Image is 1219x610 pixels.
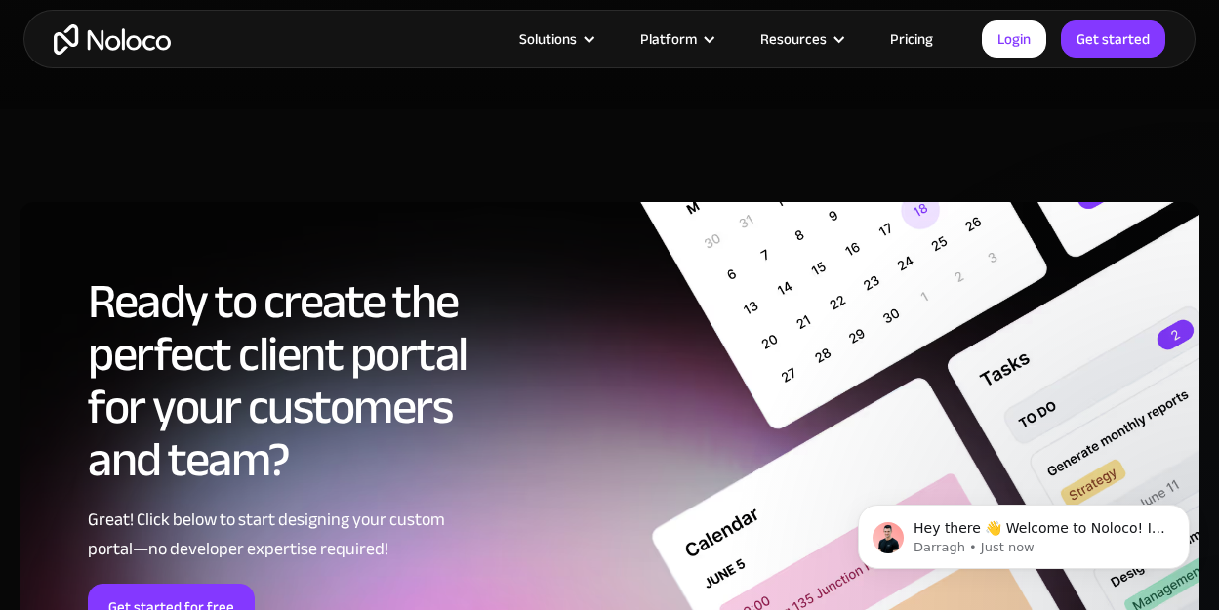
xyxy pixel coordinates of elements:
[982,20,1046,58] a: Login
[866,26,957,52] a: Pricing
[829,464,1219,600] iframe: Intercom notifications message
[760,26,827,52] div: Resources
[736,26,866,52] div: Resources
[1061,20,1165,58] a: Get started
[88,275,581,486] h2: Ready to create the perfect client portal for your customers and team?
[88,506,581,564] div: Great! Click below to start designing your custom portal—no developer expertise required!
[519,26,577,52] div: Solutions
[495,26,616,52] div: Solutions
[54,24,171,55] a: home
[616,26,736,52] div: Platform
[640,26,697,52] div: Platform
